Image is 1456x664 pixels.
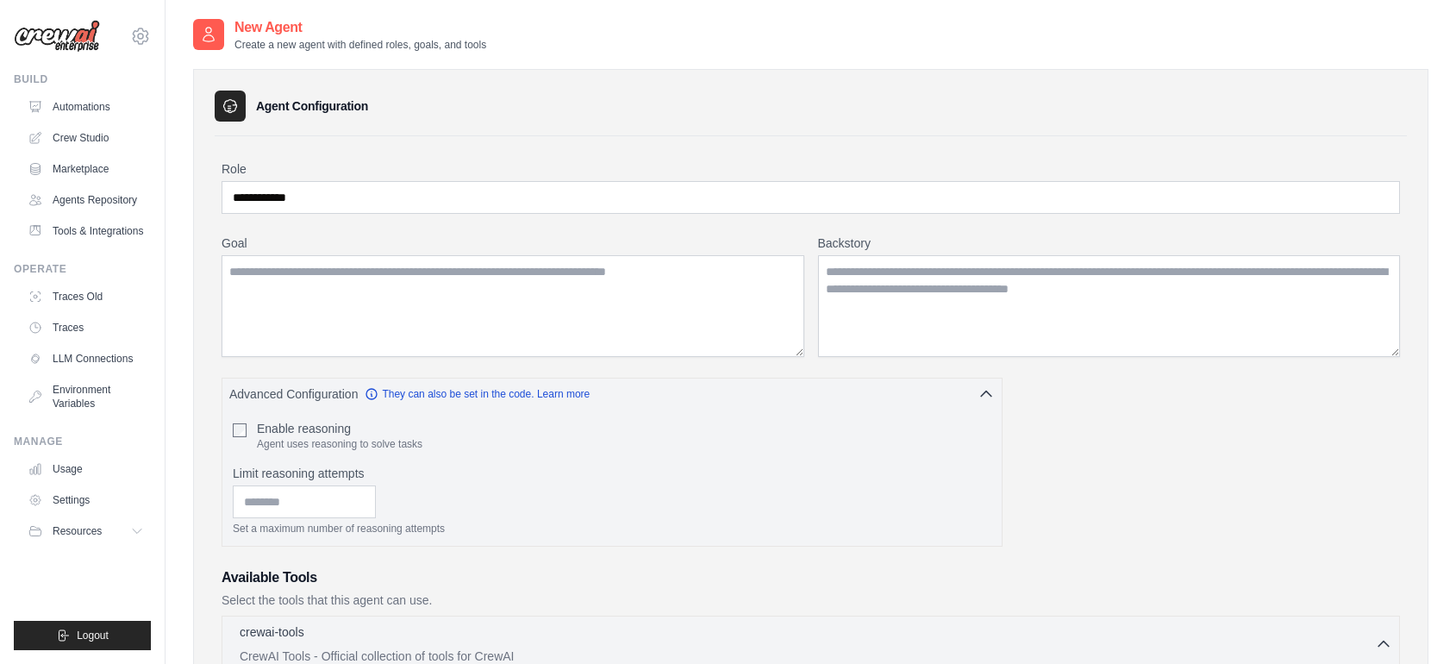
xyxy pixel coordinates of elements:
[222,160,1400,178] label: Role
[257,420,422,437] label: Enable reasoning
[21,93,151,121] a: Automations
[14,72,151,86] div: Build
[21,283,151,310] a: Traces Old
[14,20,100,53] img: Logo
[21,517,151,545] button: Resources
[229,385,358,403] span: Advanced Configuration
[222,567,1400,588] h3: Available Tools
[21,345,151,373] a: LLM Connections
[21,376,151,417] a: Environment Variables
[14,621,151,650] button: Logout
[77,629,109,642] span: Logout
[21,455,151,483] a: Usage
[21,217,151,245] a: Tools & Integrations
[14,262,151,276] div: Operate
[234,38,486,52] p: Create a new agent with defined roles, goals, and tools
[257,437,422,451] p: Agent uses reasoning to solve tasks
[21,155,151,183] a: Marketplace
[222,592,1400,609] p: Select the tools that this agent can use.
[818,235,1401,252] label: Backstory
[222,379,1002,410] button: Advanced Configuration They can also be set in the code. Learn more
[21,124,151,152] a: Crew Studio
[14,435,151,448] div: Manage
[53,524,102,538] span: Resources
[234,17,486,38] h2: New Agent
[233,522,991,536] p: Set a maximum number of reasoning attempts
[233,465,991,482] label: Limit reasoning attempts
[21,186,151,214] a: Agents Repository
[222,235,804,252] label: Goal
[256,97,368,115] h3: Agent Configuration
[240,623,304,641] p: crewai-tools
[21,314,151,341] a: Traces
[21,486,151,514] a: Settings
[365,387,590,401] a: They can also be set in the code. Learn more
